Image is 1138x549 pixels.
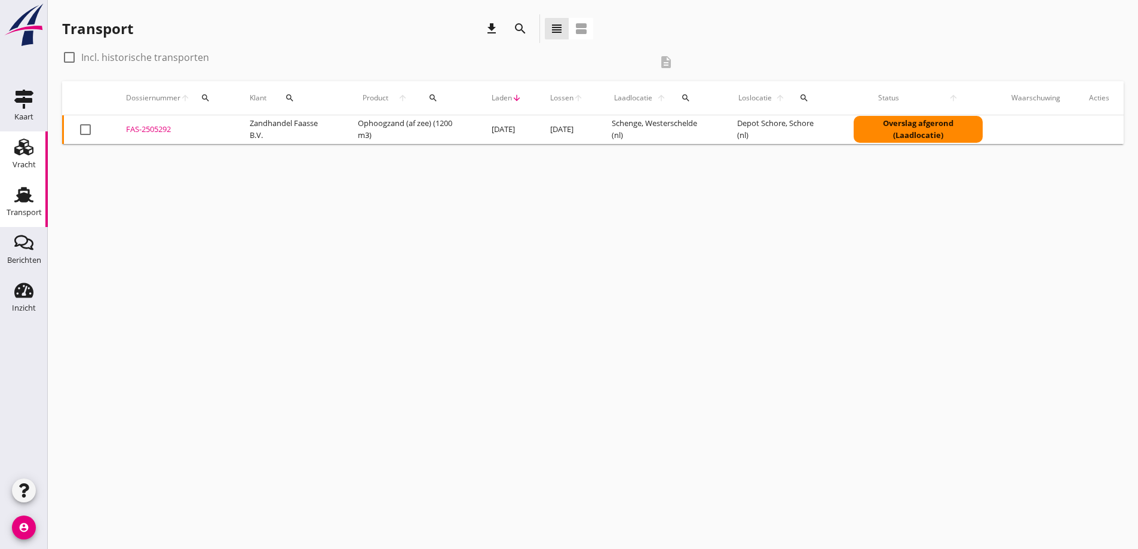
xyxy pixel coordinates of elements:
i: view_headline [550,22,564,36]
div: Klant [250,84,329,112]
i: search [201,93,210,103]
img: logo-small.a267ee39.svg [2,3,45,47]
div: Transport [62,19,133,38]
i: view_agenda [574,22,588,36]
td: Schenge, Westerschelde (nl) [597,115,723,144]
td: Zandhandel Faasse B.V. [235,115,343,144]
td: [DATE] [536,115,597,144]
i: search [513,22,527,36]
div: Transport [7,208,42,216]
span: Laden [492,93,512,103]
span: Laadlocatie [612,93,654,103]
div: Overslag afgerond (Laadlocatie) [854,116,983,143]
i: arrow_upward [774,93,787,103]
span: Lossen [550,93,573,103]
span: Dossiernummer [126,93,180,103]
i: account_circle [12,516,36,539]
div: Kaart [14,113,33,121]
div: Vracht [13,161,36,168]
label: Incl. historische transporten [81,51,209,63]
span: Status [854,93,924,103]
i: arrow_downward [512,93,522,103]
i: search [285,93,295,103]
i: arrow_upward [180,93,190,103]
div: Waarschuwing [1011,93,1060,103]
span: Loslocatie [737,93,774,103]
td: Ophoogzand (af zee) (1200 m3) [343,115,477,144]
i: arrow_upward [924,93,983,103]
i: arrow_upward [573,93,583,103]
div: FAS-2505292 [126,124,221,136]
i: arrow_upward [393,93,412,103]
i: arrow_upward [654,93,668,103]
i: search [428,93,438,103]
div: Inzicht [12,304,36,312]
div: Berichten [7,256,41,264]
i: search [681,93,691,103]
td: Depot Schore, Schore (nl) [723,115,839,144]
span: Product [358,93,393,103]
i: search [799,93,809,103]
td: [DATE] [477,115,536,144]
i: download [484,22,499,36]
div: Acties [1089,93,1109,103]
